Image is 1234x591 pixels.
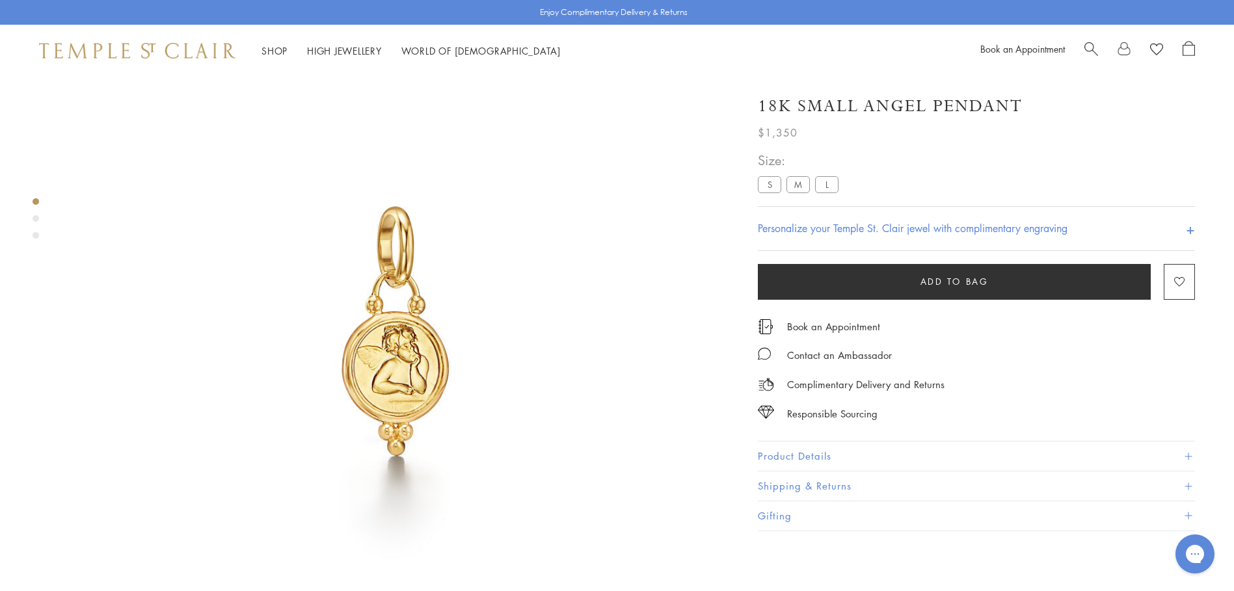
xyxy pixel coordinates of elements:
[1084,41,1098,60] a: Search
[758,376,774,393] img: icon_delivery.svg
[758,319,773,334] img: icon_appointment.svg
[758,176,781,192] label: S
[1186,217,1195,241] h4: +
[980,42,1065,55] a: Book an Appointment
[758,406,774,419] img: icon_sourcing.svg
[262,43,561,59] nav: Main navigation
[1169,530,1221,578] iframe: Gorgias live chat messenger
[786,176,810,192] label: M
[758,124,798,141] span: $1,350
[758,347,771,360] img: MessageIcon-01_2.svg
[1183,41,1195,60] a: Open Shopping Bag
[758,150,844,171] span: Size:
[39,43,235,59] img: Temple St. Clair
[758,441,1195,471] button: Product Details
[758,264,1151,300] button: Add to bag
[787,406,878,422] div: Responsible Sourcing
[758,220,1067,236] h4: Personalize your Temple St. Clair jewel with complimentary engraving
[33,195,39,249] div: Product gallery navigation
[262,44,288,57] a: ShopShop
[758,95,1023,118] h1: 18K Small Angel Pendant
[815,176,838,192] label: L
[758,501,1195,531] button: Gifting
[787,319,880,334] a: Book an Appointment
[1150,41,1163,60] a: View Wishlist
[787,347,892,363] div: Contact an Ambassador
[540,6,688,19] p: Enjoy Complimentary Delivery & Returns
[401,44,561,57] a: World of [DEMOGRAPHIC_DATA]World of [DEMOGRAPHIC_DATA]
[787,376,945,393] p: Complimentary Delivery and Returns
[758,471,1195,501] button: Shipping & Returns
[307,44,382,57] a: High JewelleryHigh Jewellery
[920,274,989,289] span: Add to bag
